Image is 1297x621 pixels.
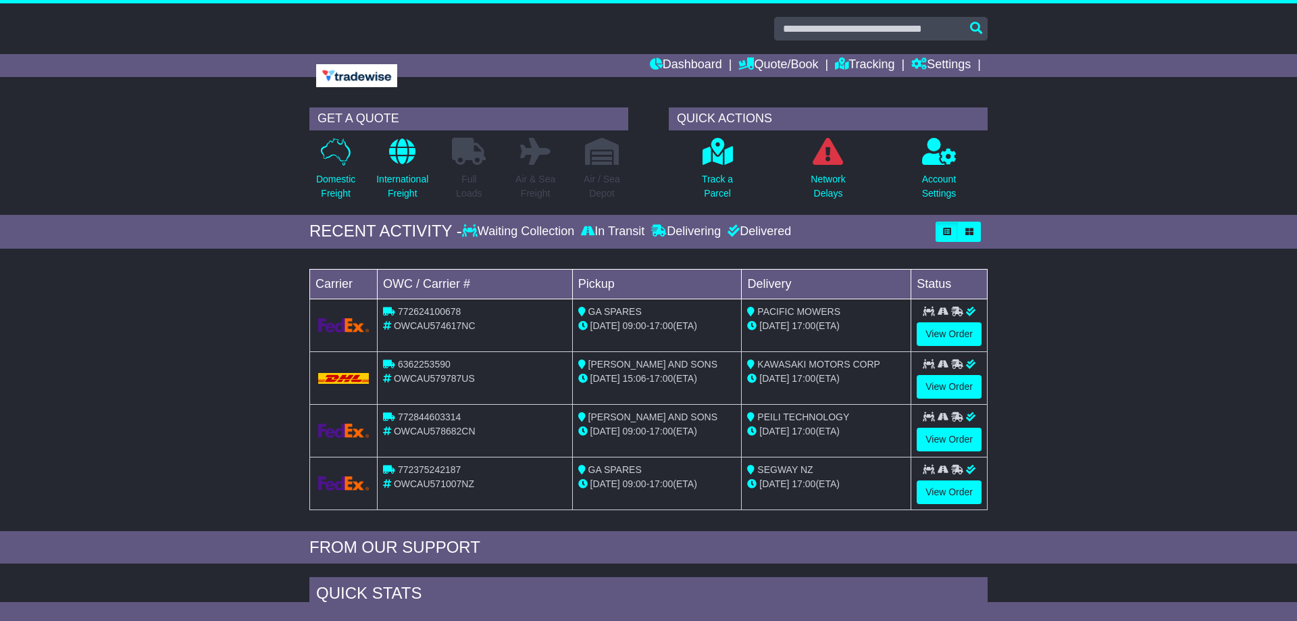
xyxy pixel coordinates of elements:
span: PACIFIC MOWERS [757,306,840,317]
span: 772844603314 [398,412,461,422]
a: Dashboard [650,54,722,77]
span: [DATE] [590,478,620,489]
span: 17:00 [792,478,815,489]
span: 17:00 [649,426,673,437]
div: Delivering [648,224,724,239]
span: [DATE] [759,373,789,384]
p: International Freight [376,172,428,201]
span: 6362253590 [398,359,451,370]
span: [PERSON_NAME] AND SONS [588,412,717,422]
span: [DATE] [759,478,789,489]
span: 17:00 [649,478,673,489]
a: InternationalFreight [376,137,429,208]
span: 17:00 [649,373,673,384]
div: In Transit [578,224,648,239]
p: Network Delays [811,172,845,201]
a: Track aParcel [701,137,734,208]
a: Settings [911,54,971,77]
span: 09:00 [623,478,646,489]
a: Tracking [835,54,894,77]
p: Air / Sea Depot [584,172,620,201]
span: 09:00 [623,426,646,437]
span: 17:00 [649,320,673,331]
a: View Order [917,322,982,346]
span: 17:00 [792,320,815,331]
a: AccountSettings [921,137,957,208]
p: Full Loads [452,172,486,201]
div: QUICK ACTIONS [669,107,988,130]
td: Status [911,269,988,299]
span: KAWASAKI MOTORS CORP [757,359,880,370]
td: OWC / Carrier # [378,269,573,299]
img: GetCarrierServiceLogo [318,318,369,332]
p: Account Settings [922,172,957,201]
div: GET A QUOTE [309,107,628,130]
td: Delivery [742,269,911,299]
span: OWCAU578682CN [394,426,476,437]
div: Waiting Collection [462,224,578,239]
span: 772624100678 [398,306,461,317]
span: 09:00 [623,320,646,331]
td: Carrier [310,269,378,299]
p: Air & Sea Freight [515,172,555,201]
span: [DATE] [590,373,620,384]
img: GetCarrierServiceLogo [318,424,369,438]
span: GA SPARES [588,464,642,475]
a: View Order [917,375,982,399]
span: OWCAU574617NC [394,320,476,331]
a: Quote/Book [738,54,818,77]
div: FROM OUR SUPPORT [309,538,988,557]
span: OWCAU571007NZ [394,478,474,489]
div: (ETA) [747,372,905,386]
a: DomesticFreight [315,137,356,208]
span: PEILI TECHNOLOGY [757,412,849,422]
span: GA SPARES [588,306,642,317]
span: 772375242187 [398,464,461,475]
div: - (ETA) [578,424,736,439]
span: [DATE] [590,320,620,331]
div: RECENT ACTIVITY - [309,222,462,241]
span: [PERSON_NAME] AND SONS [588,359,717,370]
span: 17:00 [792,426,815,437]
span: 17:00 [792,373,815,384]
img: GetCarrierServiceLogo [318,476,369,491]
div: (ETA) [747,477,905,491]
div: (ETA) [747,319,905,333]
div: Delivered [724,224,791,239]
img: DHL.png [318,373,369,384]
span: [DATE] [759,320,789,331]
p: Domestic Freight [316,172,355,201]
div: - (ETA) [578,319,736,333]
a: View Order [917,480,982,504]
span: SEGWAY NZ [757,464,813,475]
div: - (ETA) [578,477,736,491]
span: [DATE] [759,426,789,437]
p: Track a Parcel [702,172,733,201]
div: Quick Stats [309,577,988,614]
td: Pickup [572,269,742,299]
a: View Order [917,428,982,451]
span: 15:06 [623,373,646,384]
span: OWCAU579787US [394,373,475,384]
div: - (ETA) [578,372,736,386]
div: (ETA) [747,424,905,439]
a: NetworkDelays [810,137,846,208]
span: [DATE] [590,426,620,437]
